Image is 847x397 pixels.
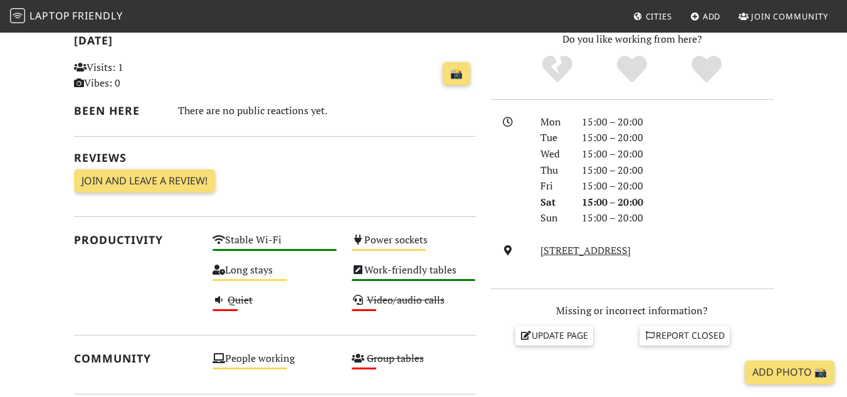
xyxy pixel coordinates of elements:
[74,34,476,52] h2: [DATE]
[74,104,163,117] h2: Been here
[344,231,483,261] div: Power sockets
[443,62,470,86] a: 📸
[745,361,834,384] a: Add Photo 📸
[574,178,781,194] div: 15:00 – 20:00
[646,11,672,22] span: Cities
[10,8,25,23] img: LaptopFriendly
[29,9,70,23] span: Laptop
[515,326,593,345] a: Update page
[533,130,574,146] div: Tue
[74,352,198,365] h2: Community
[751,11,828,22] span: Join Community
[639,326,730,345] a: Report closed
[574,146,781,162] div: 15:00 – 20:00
[628,5,677,28] a: Cities
[574,162,781,179] div: 15:00 – 20:00
[520,54,595,85] div: No
[344,261,483,291] div: Work-friendly tables
[533,178,574,194] div: Fri
[205,349,344,379] div: People working
[74,233,198,246] h2: Productivity
[533,146,574,162] div: Wed
[178,102,476,120] div: There are no public reactions yet.
[734,5,833,28] a: Join Community
[595,54,670,85] div: Yes
[367,293,445,307] s: Video/audio calls
[10,6,123,28] a: LaptopFriendly LaptopFriendly
[574,114,781,130] div: 15:00 – 20:00
[685,5,726,28] a: Add
[491,31,774,48] p: Do you like working from here?
[533,114,574,130] div: Mon
[205,261,344,291] div: Long stays
[533,162,574,179] div: Thu
[533,210,574,226] div: Sun
[574,194,781,211] div: 15:00 – 20:00
[574,130,781,146] div: 15:00 – 20:00
[228,293,253,307] s: Quiet
[205,231,344,261] div: Stable Wi-Fi
[491,303,774,319] p: Missing or incorrect information?
[74,151,476,164] h2: Reviews
[72,9,122,23] span: Friendly
[574,210,781,226] div: 15:00 – 20:00
[74,60,198,92] p: Visits: 1 Vibes: 0
[533,194,574,211] div: Sat
[703,11,721,22] span: Add
[367,351,424,365] s: Group tables
[74,169,215,193] a: Join and leave a review!
[669,54,744,85] div: Definitely!
[540,243,631,257] a: [STREET_ADDRESS]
